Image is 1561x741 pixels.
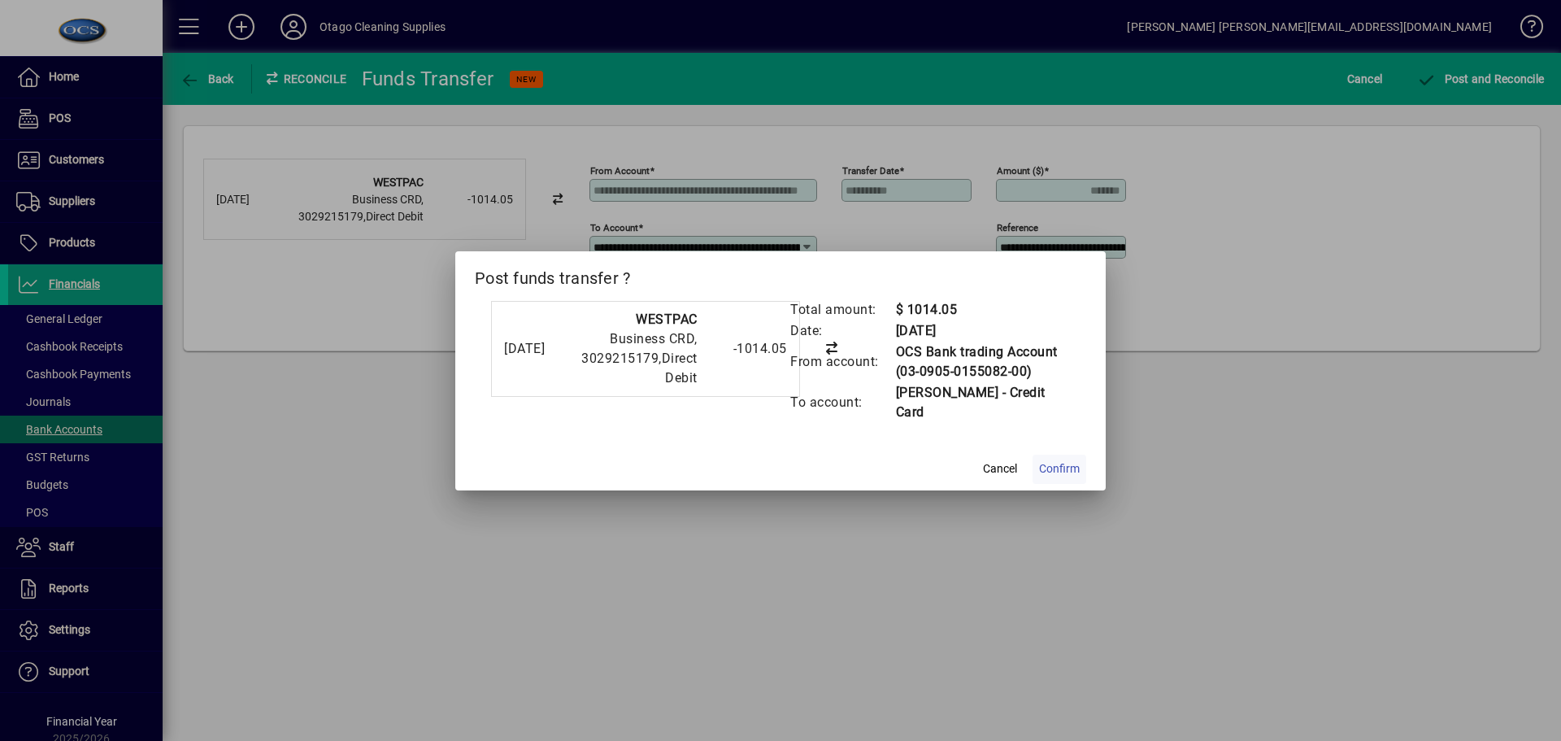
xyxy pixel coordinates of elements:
[706,339,787,359] div: -1014.05
[455,251,1106,299] h2: Post funds transfer ?
[983,460,1017,477] span: Cancel
[895,342,1070,382] td: OCS Bank trading Account (03-0905-0155082-00)
[504,339,555,359] div: [DATE]
[895,320,1070,342] td: [DATE]
[895,299,1070,320] td: $ 1014.05
[1033,455,1086,484] button: Confirm
[895,382,1070,423] td: [PERSON_NAME] - Credit Card
[789,382,895,423] td: To account:
[1039,460,1080,477] span: Confirm
[789,299,895,320] td: Total amount:
[636,312,698,327] strong: WESTPAC
[581,331,698,386] span: Business CRD, 3029215179,Direct Debit
[974,455,1026,484] button: Cancel
[789,342,895,382] td: From account:
[789,320,895,342] td: Date:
